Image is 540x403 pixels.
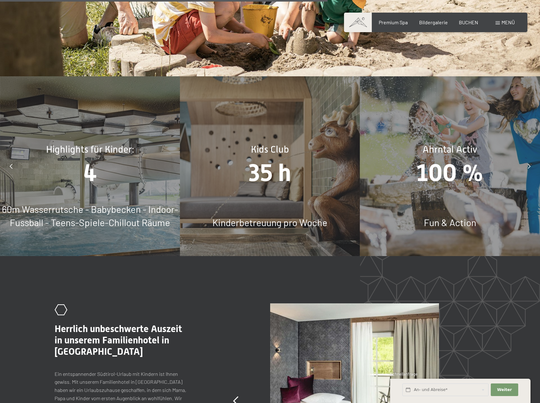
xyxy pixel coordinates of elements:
[497,387,512,393] span: Weiter
[2,203,178,228] span: 60m Wasserrutsche - Babybecken - Indoor-Fussball - Teens-Spiele-Chillout Räume
[491,383,518,396] button: Weiter
[83,159,97,186] span: 4
[390,371,418,377] span: Schnellanfrage
[423,144,477,155] span: Ahrntal Activ
[251,144,289,155] span: Kids Club
[419,19,448,25] a: Bildergalerie
[46,144,134,155] span: Highlights für Kinder:
[212,217,327,228] span: Kinderbetreuung pro Woche
[379,19,408,25] a: Premium Spa
[501,19,515,25] span: Menü
[416,159,484,186] span: 100 %
[249,159,291,186] span: 35 h
[424,217,476,228] span: Fun & Action
[55,323,182,357] span: Herrlich unbeschwerte Auszeit in unserem Familienhotel in [GEOGRAPHIC_DATA]
[459,19,478,25] a: BUCHEN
